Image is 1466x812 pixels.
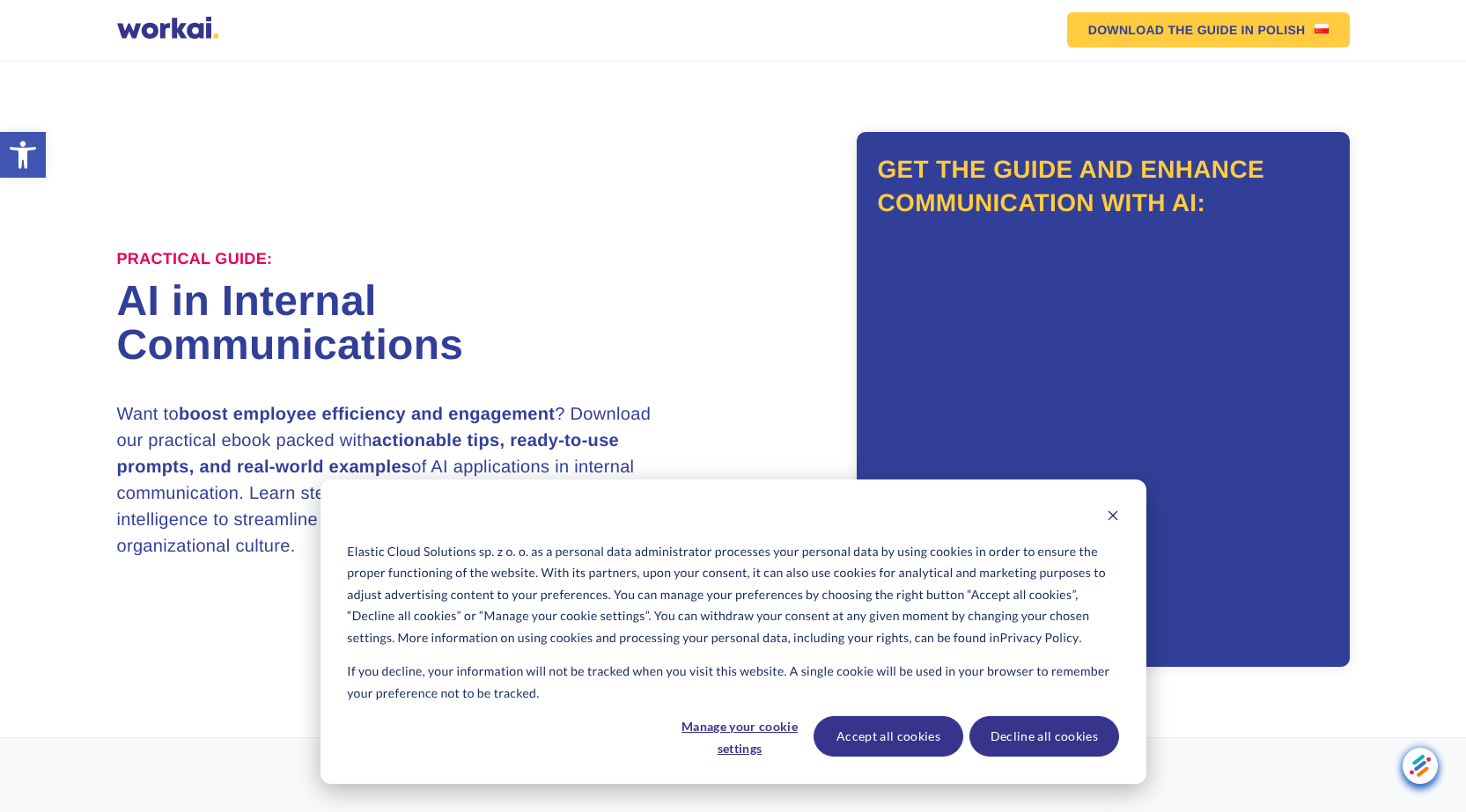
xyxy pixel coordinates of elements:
img: US flag [1315,24,1329,33]
button: Manage your cookie settings [672,716,807,757]
label: Practical Guide: [117,250,273,269]
p: Elastic Cloud Solutions sp. z o. o. as a personal data administrator processes your personal data... [347,541,1118,649]
iframe: Form 0 [879,240,1328,634]
div: Cookie banner [320,479,1146,784]
p: If you decline, your information will not be tracked when you visit this website. A single cookie... [347,661,1118,704]
button: Accept all cookies [814,716,963,757]
h3: Want to ? Download our practical ebook packed with of AI applications in internal communication. ... [117,401,672,560]
h2: Get the guide and enhance communication with AI: [878,153,1329,220]
strong: boost employee efficiency and engagement [179,405,555,424]
button: Decline all cookies [969,716,1119,757]
em: DOWNLOAD THE GUIDE [1088,24,1238,36]
button: Dismiss cookie banner [1107,507,1119,529]
a: DOWNLOAD THE GUIDEIN POLISHUS flag [1067,12,1350,48]
h1: AI in Internal Communications [117,280,733,368]
a: Privacy Policy [1000,627,1079,649]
